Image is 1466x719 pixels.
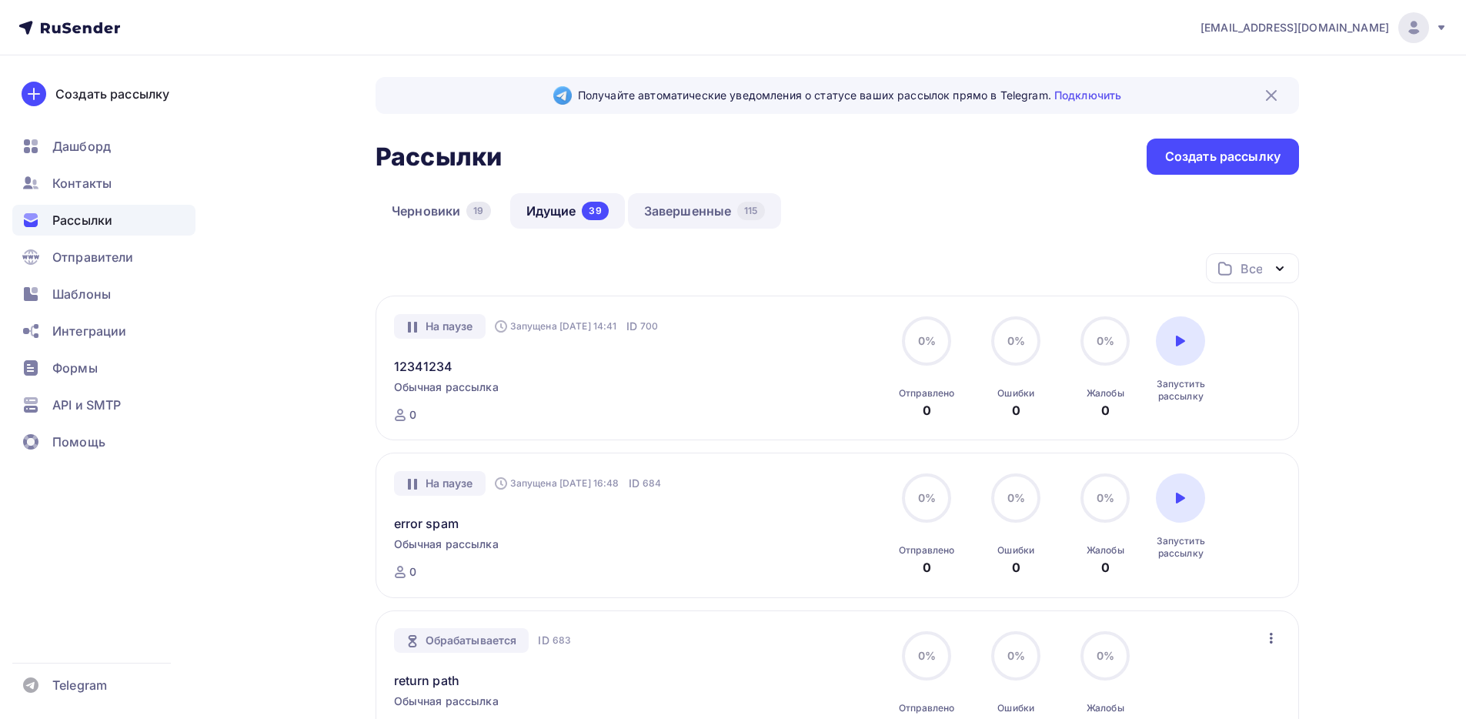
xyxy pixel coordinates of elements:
a: Завершенные115 [628,193,781,229]
div: На паузе [394,314,486,339]
span: 0% [1097,334,1114,347]
div: Все [1241,259,1262,278]
div: Ошибки [997,544,1034,557]
div: 39 [582,202,608,220]
div: 0 [1101,558,1110,577]
a: Рассылки [12,205,195,236]
div: Запущена [DATE] 14:41 [495,320,617,333]
div: Жалобы [1087,387,1124,400]
div: Отправлено [899,544,954,557]
span: 0% [918,334,936,347]
span: Telegram [52,676,107,694]
span: 0% [918,649,936,662]
div: 0 [1012,558,1020,577]
div: Жалобы [1087,702,1124,714]
div: На паузе [394,471,486,496]
div: Создать рассылку [55,85,169,103]
div: 0 [409,407,416,423]
a: Обрабатывается [394,628,529,653]
div: Создать рассылку [1165,148,1281,166]
div: Запустить рассылку [1156,535,1205,560]
div: Ошибки [997,702,1034,714]
span: 0% [1097,649,1114,662]
div: 0 [923,558,931,577]
span: [EMAIL_ADDRESS][DOMAIN_NAME] [1201,20,1389,35]
a: Дашборд [12,131,195,162]
a: Отправители [12,242,195,273]
div: Отправлено [899,387,954,400]
div: 0 [923,401,931,420]
span: ID [629,476,639,491]
span: 700 [640,319,658,334]
span: 0% [1007,491,1025,504]
span: 683 [553,633,571,648]
span: Обычная рассылка [394,537,499,552]
span: Обычная рассылка [394,694,499,709]
span: 0% [918,491,936,504]
div: 0 [1012,401,1020,420]
span: ID [538,633,549,648]
span: Отправители [52,248,134,266]
a: error spam [394,514,459,533]
img: Telegram [553,86,572,105]
a: return path [394,671,460,690]
a: 12341234 [394,357,453,376]
span: ID [626,319,637,334]
span: Шаблоны [52,285,111,303]
span: Помощь [52,433,105,451]
div: Отправлено [899,702,954,714]
div: Ошибки [997,387,1034,400]
div: Запустить рассылку [1156,378,1205,403]
span: API и SMTP [52,396,121,414]
span: 0% [1007,649,1025,662]
span: Контакты [52,174,112,192]
a: Черновики19 [376,193,507,229]
div: 0 [1101,401,1110,420]
h2: Рассылки [376,142,502,172]
a: Контакты [12,168,195,199]
button: Все [1206,253,1299,283]
div: Запущена [DATE] 16:48 [495,477,619,490]
span: 0% [1007,334,1025,347]
span: Получайте автоматические уведомления о статусе ваших рассылок прямо в Telegram. [578,88,1121,103]
span: Обычная рассылка [394,380,499,395]
span: Рассылки [52,211,112,229]
a: [EMAIL_ADDRESS][DOMAIN_NAME] [1201,12,1448,43]
div: 19 [466,202,490,220]
span: 0% [1097,491,1114,504]
div: 115 [737,202,764,220]
a: Формы [12,353,195,383]
div: 0 [409,564,416,580]
div: Жалобы [1087,544,1124,557]
span: Интеграции [52,322,126,340]
span: 684 [643,476,661,491]
a: Идущие39 [510,193,625,229]
span: Формы [52,359,98,377]
a: Шаблоны [12,279,195,309]
a: Подключить [1054,89,1121,102]
span: Дашборд [52,137,111,156]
